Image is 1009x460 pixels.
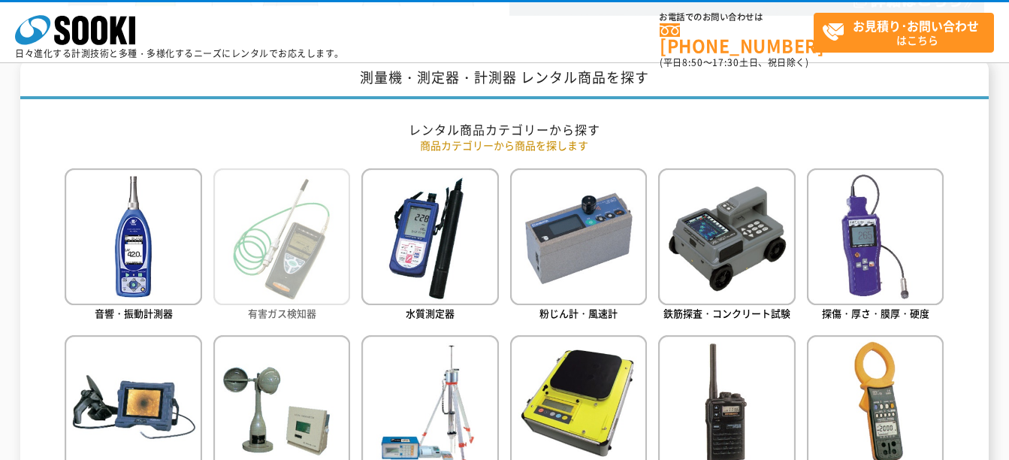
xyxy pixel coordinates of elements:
[853,17,979,35] strong: お見積り･お問い合わせ
[510,168,647,324] a: 粉じん計・風速計
[361,168,498,305] img: 水質測定器
[15,49,344,58] p: 日々進化する計測技術と多種・多様化するニーズにレンタルでお応えします。
[65,122,944,138] h2: レンタル商品カテゴリーから探す
[660,56,808,69] span: (平日 ～ 土日、祝日除く)
[712,56,739,69] span: 17:30
[658,168,795,324] a: 鉄筋探査・コンクリート試験
[660,13,814,22] span: お電話でのお問い合わせは
[814,13,994,53] a: お見積り･お問い合わせはこちら
[510,168,647,305] img: 粉じん計・風速計
[807,168,944,305] img: 探傷・厚さ・膜厚・硬度
[65,168,201,324] a: 音響・振動計測器
[539,306,618,320] span: 粉じん計・風速計
[658,168,795,305] img: 鉄筋探査・コンクリート試験
[95,306,173,320] span: 音響・振動計測器
[660,23,814,54] a: [PHONE_NUMBER]
[65,138,944,153] p: 商品カテゴリーから商品を探します
[65,168,201,305] img: 音響・振動計測器
[406,306,455,320] span: 水質測定器
[682,56,703,69] span: 8:50
[663,306,790,320] span: 鉄筋探査・コンクリート試験
[822,14,993,51] span: はこちら
[822,306,929,320] span: 探傷・厚さ・膜厚・硬度
[361,168,498,324] a: 水質測定器
[807,168,944,324] a: 探傷・厚さ・膜厚・硬度
[20,59,989,100] h1: 測量機・測定器・計測器 レンタル商品を探す
[213,168,350,324] a: 有害ガス検知器
[248,306,316,320] span: 有害ガス検知器
[213,168,350,305] img: 有害ガス検知器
